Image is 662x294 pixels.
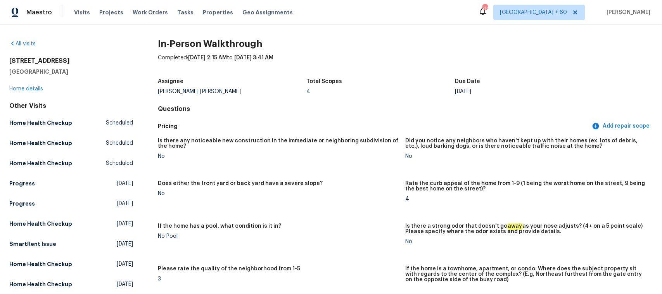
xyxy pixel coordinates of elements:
span: Properties [203,9,233,16]
div: 3 [158,276,399,282]
h5: Home Health Checkup [9,260,72,268]
div: Completed: to [158,54,653,74]
a: Progress[DATE] [9,176,133,190]
span: [DATE] [117,240,133,248]
a: Home Health CheckupScheduled [9,136,133,150]
h5: Home Health Checkup [9,280,72,288]
h5: Home Health Checkup [9,139,72,147]
span: Work Orders [133,9,168,16]
a: All visits [9,41,36,47]
a: Home Health CheckupScheduled [9,156,133,170]
a: Home Health Checkup[DATE] [9,277,133,291]
span: [DATE] [117,280,133,288]
h5: Is there a strong odor that doesn't go as your nose adjusts? (4+ on a 5 point scale) Please speci... [405,223,646,234]
div: [PERSON_NAME] [PERSON_NAME] [158,89,306,94]
div: No [158,154,399,159]
span: Scheduled [106,159,133,167]
h4: Questions [158,105,653,113]
h5: Progress [9,200,35,208]
h2: [STREET_ADDRESS] [9,57,133,65]
h5: Please rate the quality of the neighborhood from 1-5 [158,266,300,272]
h5: If the home is a townhome, apartment, or condo: Where does the subject property sit with regards ... [405,266,646,282]
em: away [507,223,522,229]
h5: [GEOGRAPHIC_DATA] [9,68,133,76]
span: Scheduled [106,119,133,127]
div: No [158,191,399,196]
span: Projects [99,9,123,16]
h5: Is there any noticeable new construction in the immediate or neighboring subdivision of the home? [158,138,399,149]
h5: If the home has a pool, what condition is it in? [158,223,281,229]
h5: Home Health Checkup [9,220,72,228]
h5: Did you notice any neighbors who haven't kept up with their homes (ex. lots of debris, etc.), lou... [405,138,646,149]
div: Other Visits [9,102,133,110]
h5: Progress [9,180,35,187]
div: 4 [405,196,646,202]
span: Tasks [177,10,194,15]
h5: Home Health Checkup [9,159,72,167]
a: Home details [9,86,43,92]
span: [DATE] [117,220,133,228]
h5: Does either the front yard or back yard have a severe slope? [158,181,323,186]
h5: Home Health Checkup [9,119,72,127]
a: Home Health CheckupScheduled [9,116,133,130]
span: [GEOGRAPHIC_DATA] + 60 [500,9,567,16]
div: [DATE] [455,89,603,94]
div: No Pool [158,233,399,239]
div: No [405,154,646,159]
span: Add repair scope [593,121,650,131]
a: Home Health Checkup[DATE] [9,257,133,271]
h5: Pricing [158,122,590,130]
h5: Total Scopes [306,79,342,84]
span: [DATE] [117,200,133,208]
a: Home Health Checkup[DATE] [9,217,133,231]
span: Geo Assignments [242,9,293,16]
span: [DATE] 2:15 AM [188,55,227,61]
span: [DATE] 3:41 AM [234,55,273,61]
span: Visits [74,9,90,16]
h5: Due Date [455,79,480,84]
h2: In-Person Walkthrough [158,40,653,48]
div: 714 [482,5,487,12]
div: No [405,239,646,244]
span: [DATE] [117,180,133,187]
h5: Assignee [158,79,183,84]
a: Progress[DATE] [9,197,133,211]
a: SmartRent Issue[DATE] [9,237,133,251]
h5: SmartRent Issue [9,240,56,248]
span: [DATE] [117,260,133,268]
span: [PERSON_NAME] [603,9,650,16]
span: Maestro [26,9,52,16]
h5: Rate the curb appeal of the home from 1-9 (1 being the worst home on the street, 9 being the best... [405,181,646,192]
span: Scheduled [106,139,133,147]
button: Add repair scope [590,119,653,133]
div: 4 [306,89,455,94]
